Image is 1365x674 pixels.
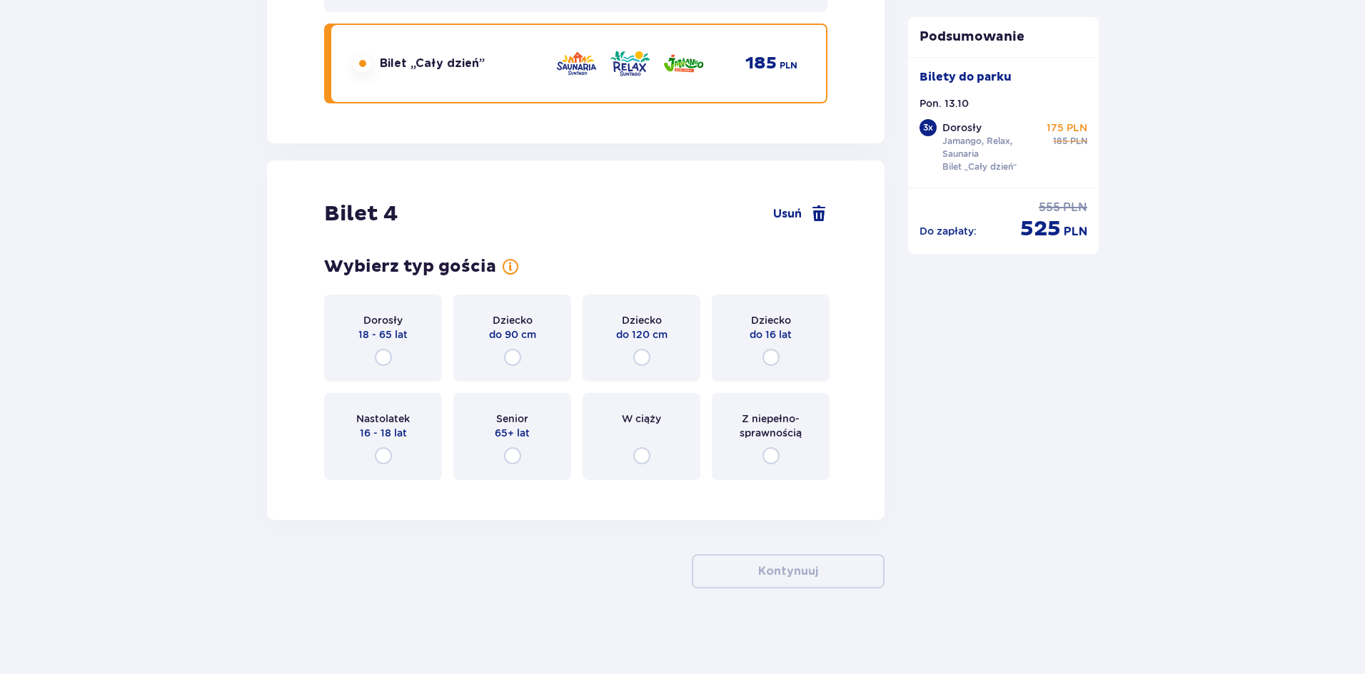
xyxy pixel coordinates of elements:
[489,327,536,342] span: do 90 cm
[920,224,977,238] p: Do zapłaty :
[745,53,777,74] span: 185
[942,121,982,135] p: Dorosły
[773,205,827,223] a: Usuń
[358,327,408,342] span: 18 - 65 lat
[1039,200,1060,215] span: 555
[1063,200,1087,215] span: PLN
[356,412,410,426] span: Nastolatek
[780,59,797,72] span: PLN
[773,206,802,222] span: Usuń
[751,313,791,327] span: Dziecko
[324,200,398,228] h2: Bilet 4
[496,412,528,426] span: Senior
[555,48,598,78] img: Saunaria
[493,313,533,327] span: Dziecko
[758,563,818,579] p: Kontynuuj
[920,69,1012,85] p: Bilety do parku
[360,426,407,440] span: 16 - 18 lat
[725,412,817,440] span: Z niepełno­sprawnością
[920,96,969,111] p: Pon. 13.10
[750,327,792,342] span: do 16 lat
[1047,121,1087,135] p: 175 PLN
[663,48,705,78] img: Jamango
[692,554,885,588] button: Kontynuuj
[942,135,1041,160] p: Jamango, Relax, Saunaria
[1020,215,1061,242] span: 525
[1053,135,1067,148] span: 185
[380,56,485,71] span: Bilet „Cały dzień”
[1064,224,1087,240] span: PLN
[616,327,668,342] span: do 120 cm
[908,29,1099,46] p: Podsumowanie
[920,119,937,136] div: 3 x
[1070,135,1087,148] span: PLN
[609,48,651,78] img: Relax
[622,412,661,426] span: W ciąży
[622,313,662,327] span: Dziecko
[324,256,496,277] h3: Wybierz typ gościa
[363,313,403,327] span: Dorosły
[495,426,530,440] span: 65+ lat
[942,160,1017,173] p: Bilet „Cały dzień”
